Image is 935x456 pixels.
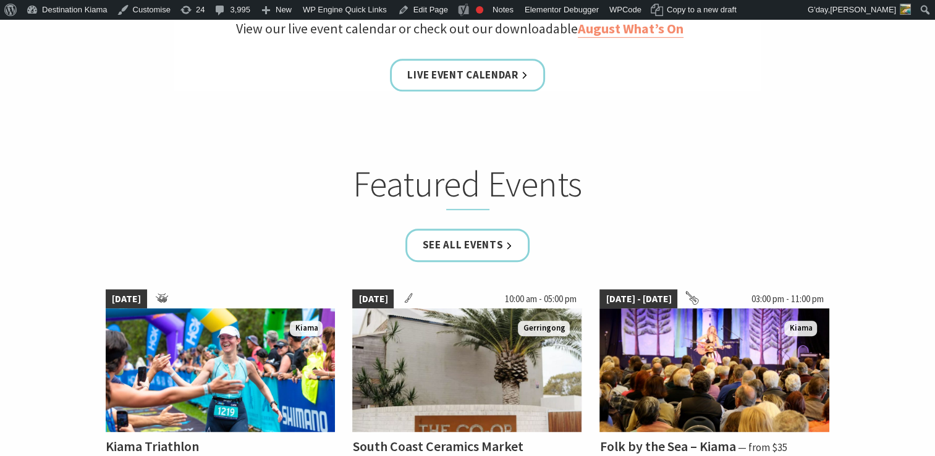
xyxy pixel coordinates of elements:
[390,59,544,91] a: Live Event Calendar
[106,289,147,309] span: [DATE]
[476,6,483,14] div: Focus keyphrase not set
[405,229,530,261] a: See all Events
[290,321,323,336] span: Kiama
[106,437,199,455] h4: Kiama Triathlon
[578,20,683,38] a: August What’s On
[498,289,582,309] span: 10:00 am - 05:00 pm
[737,441,787,454] span: ⁠— from $35
[236,18,700,40] p: View our live event calendar or check out our downloadable
[745,289,829,309] span: 03:00 pm - 11:00 pm
[599,308,829,432] img: Folk by the Sea - Showground Pavilion
[352,308,582,432] img: Sign says The Co-Op on a brick wall with a palm tree in the background
[226,163,710,211] h2: Featured Events
[518,321,570,336] span: Gerringong
[599,289,677,309] span: [DATE] - [DATE]
[830,5,896,14] span: [PERSON_NAME]
[352,289,394,309] span: [DATE]
[599,437,735,455] h4: Folk by the Sea – Kiama
[106,308,336,432] img: kiamatriathlon
[784,321,817,336] span: Kiama
[352,437,523,455] h4: South Coast Ceramics Market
